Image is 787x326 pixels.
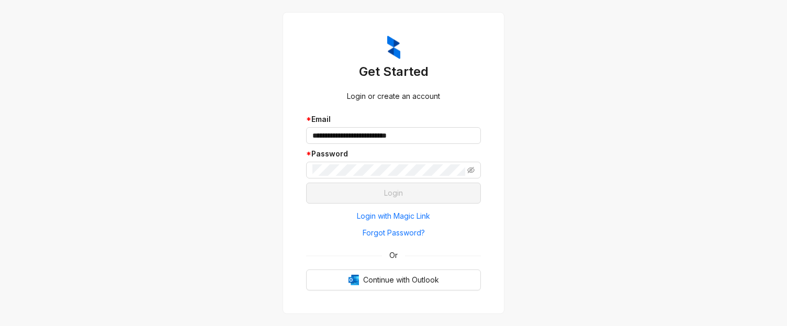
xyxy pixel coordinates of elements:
span: eye-invisible [467,166,475,174]
span: Or [382,250,405,261]
img: Outlook [348,275,359,285]
button: Login [306,183,481,204]
div: Password [306,148,481,160]
button: Forgot Password? [306,224,481,241]
button: Login with Magic Link [306,208,481,224]
div: Email [306,114,481,125]
button: OutlookContinue with Outlook [306,269,481,290]
span: Login with Magic Link [357,210,430,222]
div: Login or create an account [306,91,481,102]
img: ZumaIcon [387,36,400,60]
h3: Get Started [306,63,481,80]
span: Forgot Password? [363,227,425,239]
span: Continue with Outlook [363,274,439,286]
